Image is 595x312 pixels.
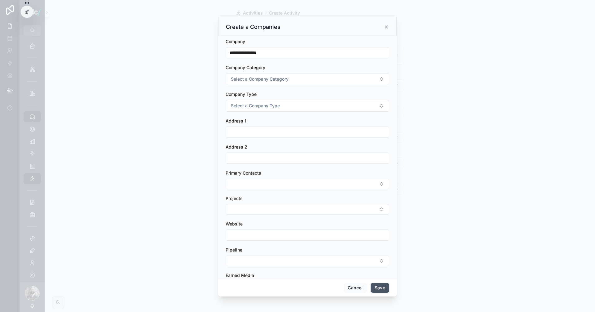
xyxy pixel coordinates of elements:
span: Website [226,221,243,226]
span: Company [226,39,245,44]
span: Earned Media [226,273,254,278]
span: Address 1 [226,118,246,123]
span: Address 2 [226,144,247,149]
h3: Create a Companies [226,23,280,31]
button: Select Button [226,256,389,266]
span: Projects [226,196,243,201]
span: Company Type [226,91,257,97]
button: Cancel [344,283,367,293]
span: Pipeline [226,247,242,252]
span: Primary Contacts [226,170,261,176]
button: Select Button [226,73,389,85]
span: Company Category [226,65,265,70]
button: Select Button [226,179,389,189]
span: Select a Company Type [231,103,280,109]
button: Select Button [226,204,389,215]
span: Select a Company Category [231,76,289,82]
button: Select Button [226,100,389,112]
button: Save [371,283,389,293]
